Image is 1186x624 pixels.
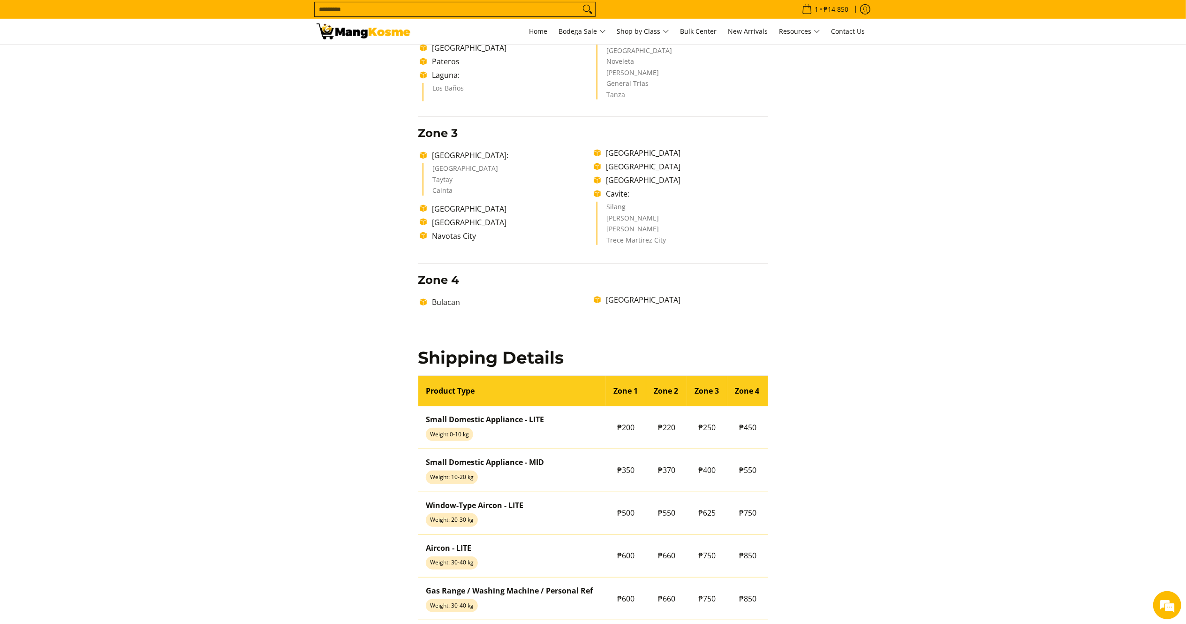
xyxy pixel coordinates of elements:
[426,586,593,596] strong: Gas Range / Washing Machine / Personal Ref
[426,428,473,441] span: Weight 0-10 kg
[658,422,675,433] span: ₱220
[601,294,768,305] li: [GEOGRAPHIC_DATA]
[606,237,759,245] li: Trece Martirez City
[606,47,759,59] li: [GEOGRAPHIC_DATA]
[601,188,768,199] li: Cavite:
[658,508,675,518] span: ₱550
[154,5,176,27] div: Minimize live chat window
[606,226,759,237] li: [PERSON_NAME]
[827,19,870,44] a: Contact Us
[606,204,759,215] li: Silang
[426,414,544,425] strong: Small Domestic Appliance - LITE
[554,19,611,44] a: Bodega Sale
[432,85,585,96] li: Los Baños
[814,6,820,13] span: 1
[606,406,647,449] td: ₱200
[739,465,756,475] span: ₱550
[831,27,865,36] span: Contact Us
[699,508,716,518] span: ₱625
[601,161,768,172] li: [GEOGRAPHIC_DATA]
[418,273,768,287] h3: Zone 4
[432,176,585,188] li: Taytay
[699,422,716,433] span: ₱250
[695,386,719,396] strong: Zone 3
[426,500,523,510] strong: Window-Type Aircon - LITE
[654,386,678,396] strong: Zone 2
[420,19,870,44] nav: Main Menu
[739,422,756,433] span: ₱450
[823,6,850,13] span: ₱14,850
[739,594,756,604] span: ₱850
[699,594,716,604] span: ₱750
[427,297,594,308] li: Bulacan
[658,465,675,475] span: ₱370
[606,58,759,69] li: Noveleta
[49,53,158,65] div: Chat with us now
[427,203,594,214] li: [GEOGRAPHIC_DATA]
[426,543,471,553] strong: Aircon - LITE
[54,118,129,213] span: We're online!
[418,126,768,140] h3: Zone 3
[618,465,635,475] span: ₱350
[739,508,756,518] span: ₱750
[699,465,716,475] span: ₱400
[606,534,647,577] td: ₱600
[606,577,647,620] td: ₱600
[580,2,595,16] button: Search
[676,19,722,44] a: Bulk Center
[418,347,768,368] h2: Shipping Details
[5,256,179,289] textarea: Type your message and hit 'Enter'
[606,69,759,81] li: [PERSON_NAME]
[779,26,820,38] span: Resources
[617,26,669,38] span: Shop by Class
[735,386,759,396] strong: Zone 4
[317,23,410,39] img: Shipping &amp; Delivery Page l Mang Kosme: Home Appliances Warehouse Sale!
[658,550,675,561] span: ₱660
[426,457,544,467] strong: Small Domestic Appliance - MID
[728,27,768,36] span: New Arrivals
[606,91,759,100] li: Tanza
[529,27,548,36] span: Home
[427,230,594,242] li: Navotas City
[426,513,478,526] span: Weight: 20-30 kg
[612,19,674,44] a: Shop by Class
[427,217,594,228] li: [GEOGRAPHIC_DATA]
[559,26,606,38] span: Bodega Sale
[799,4,852,15] span: •
[432,187,585,196] li: Cainta
[426,386,475,396] strong: Product Type
[606,215,759,226] li: [PERSON_NAME]
[525,19,552,44] a: Home
[426,599,478,612] span: Weight: 30-40 kg
[613,386,638,396] strong: Zone 1
[724,19,773,44] a: New Arrivals
[432,165,585,176] li: [GEOGRAPHIC_DATA]
[427,56,594,67] li: Pateros
[601,147,768,159] li: [GEOGRAPHIC_DATA]
[427,150,594,161] li: [GEOGRAPHIC_DATA]:
[601,175,768,186] li: [GEOGRAPHIC_DATA]
[427,69,594,81] li: Laguna:
[606,492,647,534] td: ₱500
[699,550,716,561] span: ₱750
[606,80,759,91] li: General Trias
[658,594,675,604] span: ₱660
[680,27,717,36] span: Bulk Center
[426,556,478,570] span: Weight: 30-40 kg
[427,42,594,53] li: [GEOGRAPHIC_DATA]
[426,471,478,484] span: Weight: 10-20 kg
[739,550,756,561] span: ₱850
[775,19,825,44] a: Resources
